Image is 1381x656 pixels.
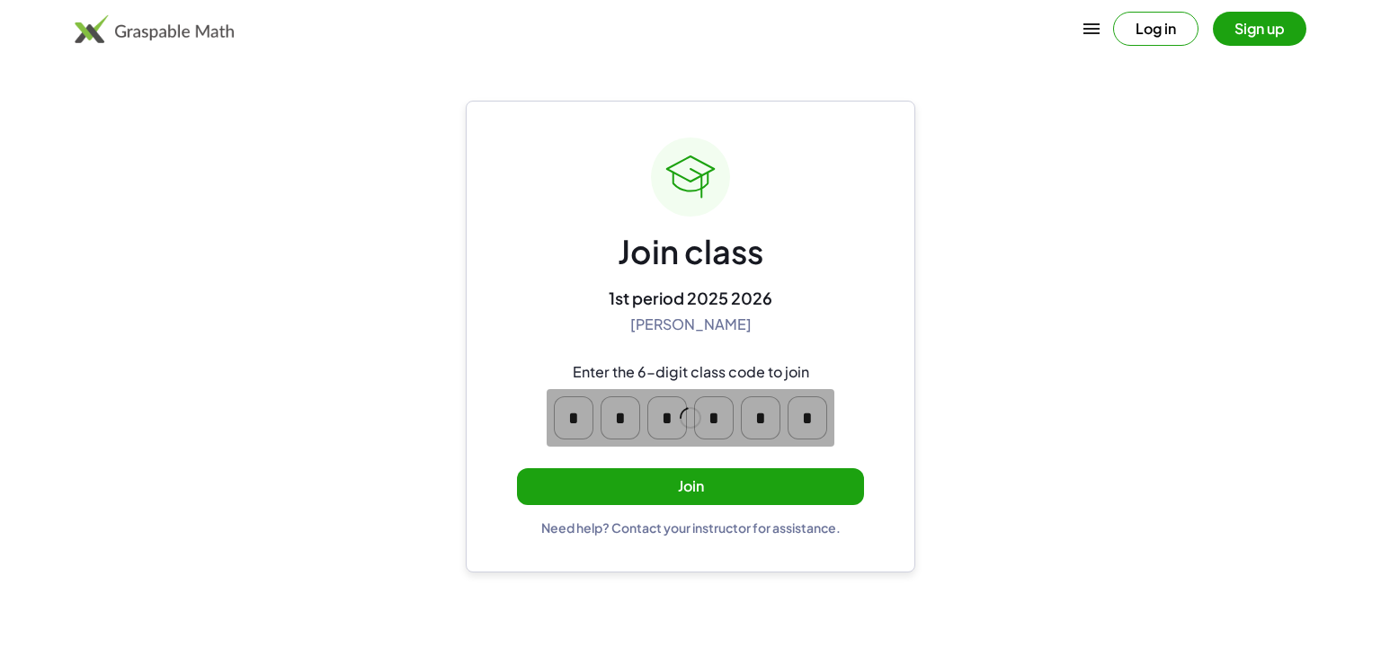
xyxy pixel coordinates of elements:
[541,519,841,536] div: Need help? Contact your instructor for assistance.
[630,315,752,334] div: [PERSON_NAME]
[1213,12,1306,46] button: Sign up
[1113,12,1198,46] button: Log in
[573,363,809,382] div: Enter the 6-digit class code to join
[609,288,772,308] div: 1st period 2025 2026
[618,231,763,273] div: Join class
[517,468,864,505] button: Join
